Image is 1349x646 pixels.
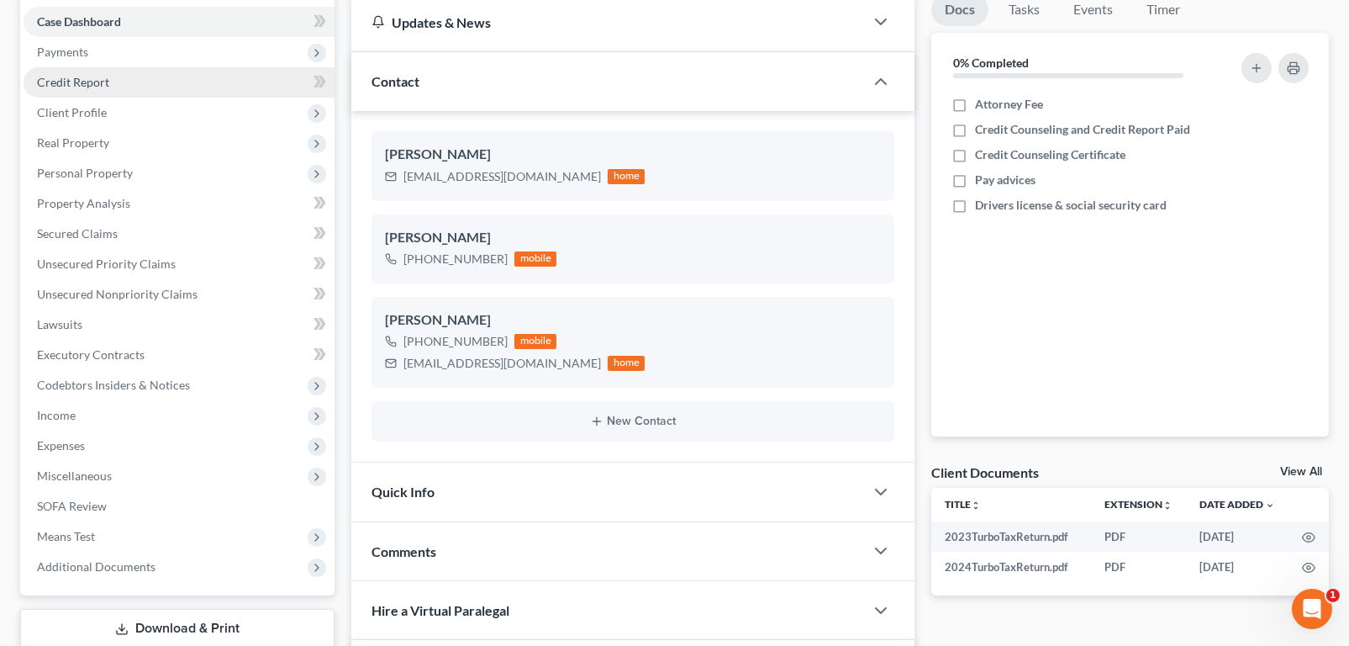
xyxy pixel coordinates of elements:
a: Date Added expand_more [1199,498,1275,511]
strong: 0% Completed [953,56,1029,70]
span: Comments [372,543,436,559]
span: Expenses [37,438,85,453]
i: unfold_more [971,500,981,511]
button: New Contact [385,415,881,428]
div: mobile [514,334,556,349]
span: Income [37,408,76,422]
span: Personal Property [37,166,133,180]
div: [PERSON_NAME] [385,228,881,248]
div: Client Documents [931,463,1039,481]
span: Executory Contracts [37,347,145,362]
a: Case Dashboard [24,7,335,37]
span: Additional Documents [37,559,155,574]
a: Lawsuits [24,310,335,340]
span: Quick Info [372,484,435,500]
span: Miscellaneous [37,469,112,483]
span: Attorney Fee [975,96,1043,113]
div: home [608,169,645,184]
a: Titleunfold_more [945,498,981,511]
i: unfold_more [1162,500,1172,511]
span: Real Property [37,135,109,150]
span: Codebtors Insiders & Notices [37,378,190,392]
span: Unsecured Priority Claims [37,257,176,271]
div: [PERSON_NAME] [385,145,881,165]
div: [PHONE_NUMBER] [403,251,508,267]
i: expand_more [1265,500,1275,511]
td: 2024TurboTaxReturn.pdf [931,552,1091,582]
span: Credit Report [37,75,109,89]
div: home [608,356,645,371]
span: Contact [372,73,419,89]
td: [DATE] [1186,522,1288,552]
span: Unsecured Nonpriority Claims [37,287,198,301]
div: [PHONE_NUMBER] [403,333,508,350]
td: PDF [1091,522,1186,552]
div: [PERSON_NAME] [385,310,881,331]
a: Secured Claims [24,219,335,249]
span: SOFA Review [37,499,107,513]
span: Pay advices [975,172,1035,188]
td: PDF [1091,552,1186,582]
td: 2023TurboTaxReturn.pdf [931,522,1091,552]
span: 1 [1326,589,1340,602]
span: Credit Counseling Certificate [975,146,1125,163]
a: View All [1280,466,1322,478]
span: Means Test [37,529,95,543]
td: [DATE] [1186,552,1288,582]
span: Client Profile [37,105,107,119]
span: Secured Claims [37,226,118,241]
span: Case Dashboard [37,14,121,29]
div: [EMAIL_ADDRESS][DOMAIN_NAME] [403,355,601,372]
a: Executory Contracts [24,340,335,370]
a: Extensionunfold_more [1104,498,1172,511]
span: Hire a Virtual Paralegal [372,602,509,618]
a: SOFA Review [24,491,335,522]
iframe: Intercom live chat [1292,589,1332,629]
a: Unsecured Priority Claims [24,249,335,279]
span: Drivers license & social security card [975,197,1167,214]
span: Property Analysis [37,196,130,210]
a: Credit Report [24,67,335,98]
div: Updates & News [372,13,844,31]
span: Credit Counseling and Credit Report Paid [975,121,1190,138]
span: Payments [37,45,88,59]
div: mobile [514,252,556,267]
div: [EMAIL_ADDRESS][DOMAIN_NAME] [403,168,601,185]
span: Lawsuits [37,317,82,331]
a: Unsecured Nonpriority Claims [24,279,335,310]
a: Property Analysis [24,188,335,219]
